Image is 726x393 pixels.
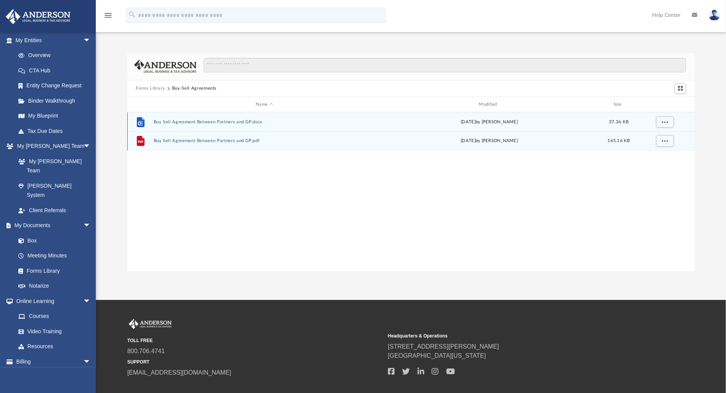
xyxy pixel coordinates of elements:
[11,248,99,264] a: Meeting Minutes
[5,33,102,48] a: My Entitiesarrow_drop_down
[675,83,686,94] button: Switch to Grid View
[11,154,95,178] a: My [PERSON_NAME] Team
[11,48,102,63] a: Overview
[388,343,499,350] a: [STREET_ADDRESS][PERSON_NAME]
[172,85,217,92] button: Buy-Sell Agreements
[11,108,99,124] a: My Blueprint
[609,120,629,124] span: 37.36 KB
[3,9,73,24] img: Anderson Advisors Platinum Portal
[83,293,99,309] span: arrow_drop_down
[83,218,99,234] span: arrow_drop_down
[83,33,99,48] span: arrow_drop_down
[103,11,113,20] i: menu
[154,139,375,144] button: Buy Sell Agreement Between Partners and GP.pdf
[378,101,600,108] div: Modified
[5,293,99,309] a: Online Learningarrow_drop_down
[11,123,102,139] a: Tax Due Dates
[11,339,99,354] a: Resources
[136,85,165,92] button: Forms Library
[11,309,99,324] a: Courses
[11,93,102,108] a: Binder Walkthrough
[131,101,150,108] div: id
[83,139,99,154] span: arrow_drop_down
[5,139,99,154] a: My [PERSON_NAME] Teamarrow_drop_down
[11,63,102,78] a: CTA Hub
[153,101,375,108] div: Name
[11,233,95,248] a: Box
[5,218,99,233] a: My Documentsarrow_drop_down
[103,15,113,20] a: menu
[11,203,99,218] a: Client Referrals
[127,348,165,354] a: 800.706.4741
[709,10,720,21] img: User Pic
[379,138,600,145] div: [DATE] by [PERSON_NAME]
[656,136,674,147] button: More options
[388,352,486,359] a: [GEOGRAPHIC_DATA][US_STATE]
[11,78,102,93] a: Entity Change Request
[11,324,95,339] a: Video Training
[204,58,686,72] input: Search files and folders
[127,359,383,365] small: SUPPORT
[11,178,99,203] a: [PERSON_NAME] System
[128,10,136,19] i: search
[637,101,691,108] div: id
[5,354,102,369] a: Billingarrow_drop_down
[83,354,99,370] span: arrow_drop_down
[656,116,674,128] button: More options
[127,112,695,271] div: grid
[604,101,634,108] div: Size
[11,263,95,278] a: Forms Library
[127,319,173,329] img: Anderson Advisors Platinum Portal
[608,139,630,143] span: 165.16 KB
[388,332,643,339] small: Headquarters & Operations
[379,119,600,126] div: [DATE] by [PERSON_NAME]
[154,120,375,124] button: Buy Sell Agreement Between Partners and GP.docx
[127,337,383,344] small: TOLL FREE
[11,278,99,294] a: Notarize
[127,369,231,376] a: [EMAIL_ADDRESS][DOMAIN_NAME]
